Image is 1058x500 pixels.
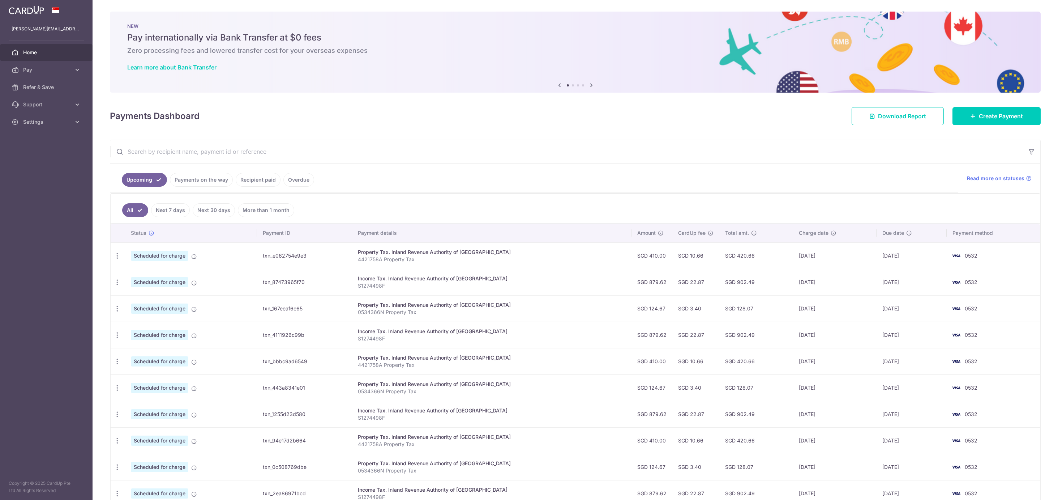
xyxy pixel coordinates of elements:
[965,490,977,496] span: 0532
[672,401,719,427] td: SGD 22.87
[122,173,167,187] a: Upcoming
[131,436,188,446] span: Scheduled for charge
[257,374,352,401] td: txn_443a8341e01
[257,348,352,374] td: txn_bbbc9ad6549
[793,454,877,480] td: [DATE]
[678,229,706,237] span: CardUp fee
[257,242,352,269] td: txn_e062754e9e3
[283,173,314,187] a: Overdue
[358,328,626,335] div: Income Tax. Inland Revenue Authority of [GEOGRAPHIC_DATA]
[23,66,71,73] span: Pay
[877,401,947,427] td: [DATE]
[719,242,793,269] td: SGD 420.66
[725,229,749,237] span: Total amt.
[257,427,352,454] td: txn_94e17d2b664
[799,229,828,237] span: Charge date
[12,25,81,33] p: [PERSON_NAME][EMAIL_ADDRESS][DOMAIN_NAME]
[631,322,672,348] td: SGD 879.62
[358,388,626,395] p: 0534366N Property Tax
[257,295,352,322] td: txn_167eeaf6e65
[877,295,947,322] td: [DATE]
[793,348,877,374] td: [DATE]
[719,427,793,454] td: SGD 420.66
[358,414,626,421] p: S1274498F
[358,407,626,414] div: Income Tax. Inland Revenue Authority of [GEOGRAPHIC_DATA]
[793,295,877,322] td: [DATE]
[949,410,963,419] img: Bank Card
[965,385,977,391] span: 0532
[672,269,719,295] td: SGD 22.87
[352,224,631,242] th: Payment details
[719,374,793,401] td: SGD 128.07
[877,348,947,374] td: [DATE]
[877,454,947,480] td: [DATE]
[127,46,1023,55] h6: Zero processing fees and lowered transfer cost for your overseas expenses
[358,354,626,361] div: Property Tax. Inland Revenue Authority of [GEOGRAPHIC_DATA]
[631,454,672,480] td: SGD 124.67
[110,110,200,123] h4: Payments Dashboard
[949,357,963,366] img: Bank Card
[358,256,626,263] p: 4421758A Property Tax
[358,301,626,309] div: Property Tax. Inland Revenue Authority of [GEOGRAPHIC_DATA]
[358,249,626,256] div: Property Tax. Inland Revenue Authority of [GEOGRAPHIC_DATA]
[672,295,719,322] td: SGD 3.40
[965,358,977,364] span: 0532
[358,460,626,467] div: Property Tax. Inland Revenue Authority of [GEOGRAPHIC_DATA]
[979,112,1023,120] span: Create Payment
[631,401,672,427] td: SGD 879.62
[793,427,877,454] td: [DATE]
[127,23,1023,29] p: NEW
[631,348,672,374] td: SGD 410.00
[965,305,977,312] span: 0532
[965,411,977,417] span: 0532
[949,278,963,287] img: Bank Card
[257,322,352,348] td: txn_4111926c99b
[110,12,1041,93] img: Bank transfer banner
[358,282,626,289] p: S1274498F
[793,322,877,348] td: [DATE]
[631,269,672,295] td: SGD 879.62
[110,140,1023,163] input: Search by recipient name, payment id or reference
[877,374,947,401] td: [DATE]
[672,454,719,480] td: SGD 3.40
[358,467,626,474] p: 0534366N Property Tax
[947,224,1040,242] th: Payment method
[131,488,188,499] span: Scheduled for charge
[131,409,188,419] span: Scheduled for charge
[852,107,944,125] a: Download Report
[877,269,947,295] td: [DATE]
[672,348,719,374] td: SGD 10.66
[131,229,146,237] span: Status
[637,229,656,237] span: Amount
[965,437,977,444] span: 0532
[236,173,280,187] a: Recipient paid
[949,463,963,471] img: Bank Card
[719,348,793,374] td: SGD 420.66
[23,118,71,126] span: Settings
[965,253,977,259] span: 0532
[793,401,877,427] td: [DATE]
[672,427,719,454] td: SGD 10.66
[151,203,190,217] a: Next 7 days
[949,384,963,392] img: Bank Card
[719,454,793,480] td: SGD 128.07
[793,242,877,269] td: [DATE]
[672,242,719,269] td: SGD 10.66
[949,251,963,260] img: Bank Card
[672,322,719,348] td: SGD 22.87
[877,242,947,269] td: [DATE]
[949,331,963,339] img: Bank Card
[358,441,626,448] p: 4421758A Property Tax
[131,330,188,340] span: Scheduled for charge
[127,64,217,71] a: Learn more about Bank Transfer
[23,101,71,108] span: Support
[877,427,947,454] td: [DATE]
[131,383,188,393] span: Scheduled for charge
[358,335,626,342] p: S1274498F
[131,462,188,472] span: Scheduled for charge
[719,269,793,295] td: SGD 902.49
[949,436,963,445] img: Bank Card
[23,84,71,91] span: Refer & Save
[965,464,977,470] span: 0532
[9,6,44,14] img: CardUp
